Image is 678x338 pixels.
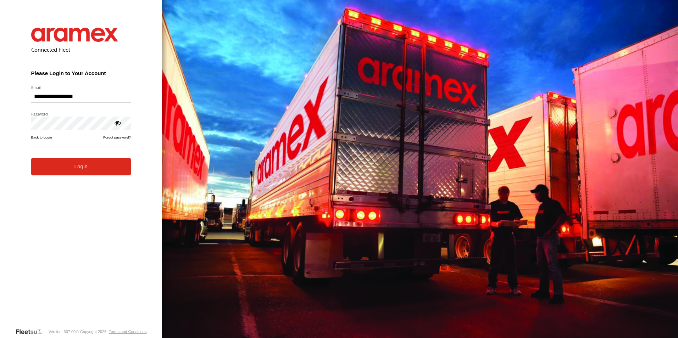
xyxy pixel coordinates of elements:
[31,46,131,53] h2: Connected Fleet
[76,329,147,334] div: © Copyright 2025 -
[49,329,76,334] div: Version: 307.00
[103,135,131,139] a: Forgot password?
[109,329,146,334] a: Terms and Conditions
[15,328,48,335] a: Visit our Website
[31,85,131,90] label: Email
[31,135,52,139] a: Back to Login
[31,158,131,175] button: Login
[31,70,131,76] h3: Please Login to Your Account
[31,111,131,117] label: Password
[31,28,118,42] img: Aramex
